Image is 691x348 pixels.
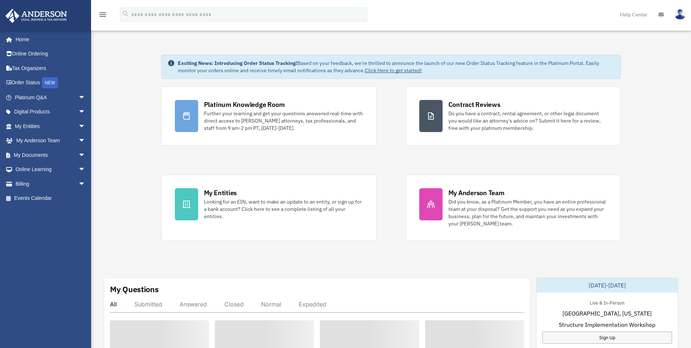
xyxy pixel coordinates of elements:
img: User Pic [675,9,686,20]
div: Contract Reviews [448,100,500,109]
a: Tax Organizers [5,61,97,76]
span: arrow_drop_down [78,177,93,192]
span: [GEOGRAPHIC_DATA], [US_STATE] [562,309,652,318]
a: Click Here to get started! [365,67,422,74]
span: arrow_drop_down [78,134,93,148]
div: Closed [224,301,244,308]
a: Platinum Knowledge Room Further your learning and get your questions answered real-time with dire... [161,86,377,146]
div: Did you know, as a Platinum Member, you have an entire professional team at your disposal? Get th... [448,198,608,227]
span: Structure Implementation Workshop [559,320,655,329]
span: arrow_drop_down [78,119,93,134]
a: My Entitiesarrow_drop_down [5,119,97,134]
a: Order StatusNEW [5,76,97,90]
span: arrow_drop_down [78,148,93,163]
a: Contract Reviews Do you have a contract, rental agreement, or other legal document you would like... [406,86,621,146]
div: Expedited [299,301,326,308]
div: Answered [180,301,207,308]
span: arrow_drop_down [78,162,93,177]
strong: Exciting News: Introducing Order Status Tracking! [178,60,297,66]
div: My Questions [110,284,159,295]
div: [DATE]-[DATE] [537,278,678,293]
div: Looking for an EIN, want to make an update to an entity, or sign up for a bank account? Click her... [204,198,363,220]
div: Based on your feedback, we're thrilled to announce the launch of our new Order Status Tracking fe... [178,59,615,74]
a: Home [5,32,93,47]
div: Normal [261,301,281,308]
a: My Entities Looking for an EIN, want to make an update to an entity, or sign up for a bank accoun... [161,175,377,241]
img: Anderson Advisors Platinum Portal [3,9,69,23]
a: My Anderson Team Did you know, as a Platinum Member, you have an entire professional team at your... [406,175,621,241]
div: Further your learning and get your questions answered real-time with direct access to [PERSON_NAM... [204,110,363,132]
a: Billingarrow_drop_down [5,177,97,191]
a: Online Ordering [5,47,97,61]
a: menu [98,13,107,19]
div: Do you have a contract, rental agreement, or other legal document you would like an attorney's ad... [448,110,608,132]
a: Online Learningarrow_drop_down [5,162,97,177]
span: arrow_drop_down [78,105,93,120]
a: Digital Productsarrow_drop_down [5,105,97,119]
a: Sign Up [542,332,672,344]
span: arrow_drop_down [78,90,93,105]
div: My Anderson Team [448,188,504,197]
div: My Entities [204,188,237,197]
a: My Documentsarrow_drop_down [5,148,97,162]
i: menu [98,10,107,19]
div: Submitted [134,301,162,308]
i: search [122,10,130,18]
a: Events Calendar [5,191,97,206]
div: Platinum Knowledge Room [204,100,285,109]
a: Platinum Q&Aarrow_drop_down [5,90,97,105]
div: Live & In-Person [584,298,630,306]
div: All [110,301,117,308]
div: NEW [42,77,58,88]
a: My Anderson Teamarrow_drop_down [5,134,97,148]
